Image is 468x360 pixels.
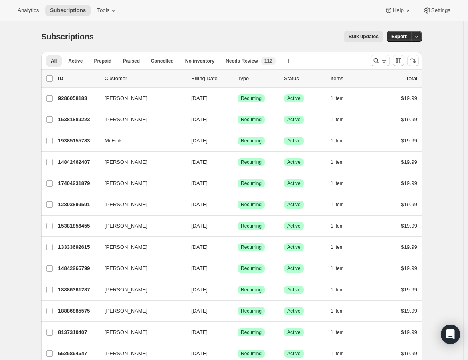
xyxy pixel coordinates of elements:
[58,328,98,336] p: 8137310407
[191,308,208,314] span: [DATE]
[100,177,180,190] button: [PERSON_NAME]
[105,264,147,273] span: [PERSON_NAME]
[287,308,301,314] span: Active
[287,159,301,165] span: Active
[431,7,450,14] span: Settings
[58,114,417,125] div: 15381889223[PERSON_NAME][DATE]SuccessRecurringSuccessActive1 item$19.99
[105,158,147,166] span: [PERSON_NAME]
[331,157,353,168] button: 1 item
[401,95,417,101] span: $19.99
[241,223,262,229] span: Recurring
[241,201,262,208] span: Recurring
[191,95,208,101] span: [DATE]
[92,5,122,16] button: Tools
[58,220,417,232] div: 15381856455[PERSON_NAME][DATE]SuccessRecurringSuccessActive1 item$19.99
[349,33,379,40] span: Bulk updates
[241,308,262,314] span: Recurring
[58,178,417,189] div: 17404231879[PERSON_NAME][DATE]SuccessRecurringSuccessActive1 item$19.99
[58,157,417,168] div: 14842462407[PERSON_NAME][DATE]SuccessRecurringSuccessActive1 item$19.99
[58,305,417,317] div: 18886885575[PERSON_NAME][DATE]SuccessRecurringSuccessActive1 item$19.99
[406,75,417,83] p: Total
[241,265,262,272] span: Recurring
[58,264,98,273] p: 14842265799
[58,93,417,104] div: 9286058183[PERSON_NAME][DATE]SuccessRecurringSuccessActive1 item$19.99
[331,223,344,229] span: 1 item
[401,159,417,165] span: $19.99
[331,93,353,104] button: 1 item
[344,31,383,42] button: Bulk updates
[191,138,208,144] span: [DATE]
[105,243,147,251] span: [PERSON_NAME]
[287,95,301,102] span: Active
[287,201,301,208] span: Active
[191,244,208,250] span: [DATE]
[51,58,57,64] span: All
[226,58,258,64] span: Needs Review
[191,350,208,356] span: [DATE]
[58,286,98,294] p: 18886361287
[58,327,417,338] div: 8137310407[PERSON_NAME][DATE]SuccessRecurringSuccessActive1 item$19.99
[58,75,98,83] p: ID
[94,58,111,64] span: Prepaid
[241,116,262,123] span: Recurring
[58,243,98,251] p: 13333692615
[401,287,417,293] span: $19.99
[331,287,344,293] span: 1 item
[287,265,301,272] span: Active
[331,180,344,187] span: 1 item
[331,220,353,232] button: 1 item
[105,137,122,145] span: Mi Fork
[401,244,417,250] span: $19.99
[100,262,180,275] button: [PERSON_NAME]
[185,58,214,64] span: No inventory
[391,33,407,40] span: Export
[331,305,353,317] button: 1 item
[105,222,147,230] span: [PERSON_NAME]
[191,116,208,122] span: [DATE]
[241,244,262,250] span: Recurring
[105,116,147,124] span: [PERSON_NAME]
[58,75,417,83] div: IDCustomerBilling DateTypeStatusItemsTotal
[393,55,404,66] button: Customize table column order and visibility
[401,308,417,314] span: $19.99
[191,75,231,83] p: Billing Date
[380,5,416,16] button: Help
[191,159,208,165] span: [DATE]
[331,178,353,189] button: 1 item
[331,135,353,146] button: 1 item
[191,201,208,207] span: [DATE]
[100,92,180,105] button: [PERSON_NAME]
[287,329,301,336] span: Active
[58,94,98,102] p: 9286058183
[401,265,417,271] span: $19.99
[287,244,301,250] span: Active
[13,5,44,16] button: Analytics
[401,201,417,207] span: $19.99
[105,350,147,358] span: [PERSON_NAME]
[241,138,262,144] span: Recurring
[58,350,98,358] p: 5525864647
[401,180,417,186] span: $19.99
[191,287,208,293] span: [DATE]
[331,350,344,357] span: 1 item
[287,223,301,229] span: Active
[41,32,94,41] span: Subscriptions
[331,348,353,359] button: 1 item
[105,179,147,187] span: [PERSON_NAME]
[58,242,417,253] div: 13333692615[PERSON_NAME][DATE]SuccessRecurringSuccessActive1 item$19.99
[407,55,419,66] button: Sort the results
[58,222,98,230] p: 15381856455
[331,159,344,165] span: 1 item
[282,55,295,67] button: Create new view
[241,159,262,165] span: Recurring
[331,75,371,83] div: Items
[58,307,98,315] p: 18886885575
[58,284,417,295] div: 18886361287[PERSON_NAME][DATE]SuccessRecurringSuccessActive1 item$19.99
[100,347,180,360] button: [PERSON_NAME]
[58,199,417,210] div: 12803899591[PERSON_NAME][DATE]SuccessRecurringSuccessActive1 item$19.99
[331,242,353,253] button: 1 item
[393,7,403,14] span: Help
[123,58,140,64] span: Paused
[100,198,180,211] button: [PERSON_NAME]
[45,5,91,16] button: Subscriptions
